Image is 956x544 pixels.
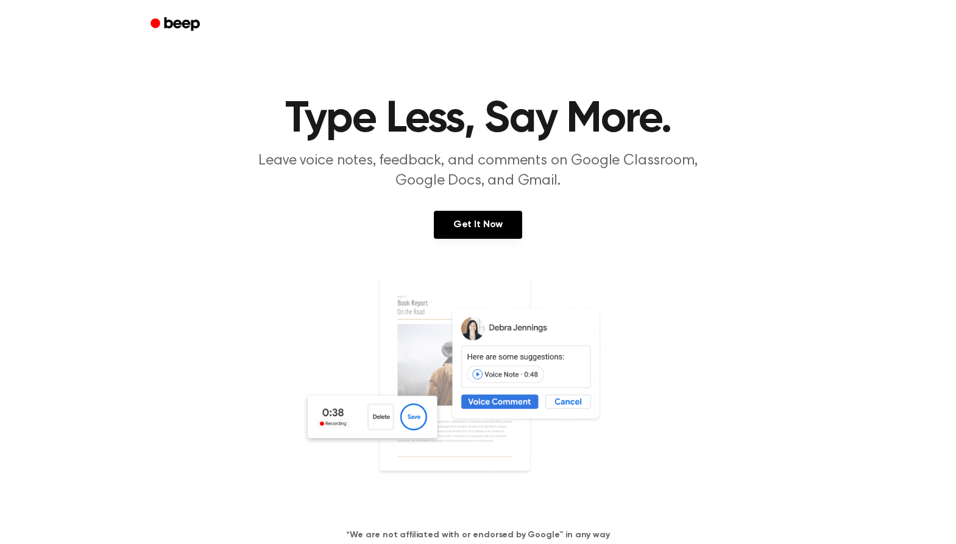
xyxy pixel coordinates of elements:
h4: *We are not affiliated with or endorsed by Google™ in any way [15,529,941,542]
a: Get It Now [434,211,522,239]
img: Voice Comments on Docs and Recording Widget [302,275,655,509]
p: Leave voice notes, feedback, and comments on Google Classroom, Google Docs, and Gmail. [244,151,712,191]
a: Beep [142,13,211,37]
h1: Type Less, Say More. [166,97,790,141]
